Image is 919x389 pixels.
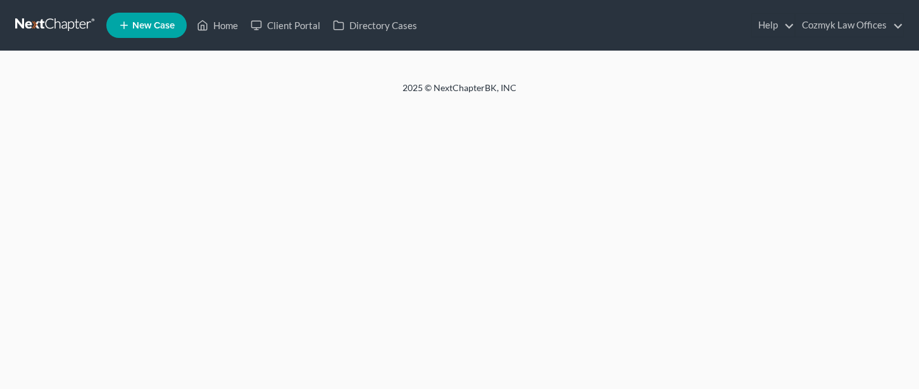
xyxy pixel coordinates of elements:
[327,14,423,37] a: Directory Cases
[99,82,820,104] div: 2025 © NextChapterBK, INC
[244,14,327,37] a: Client Portal
[106,13,187,38] new-legal-case-button: New Case
[191,14,244,37] a: Home
[796,14,903,37] a: Cozmyk Law Offices
[752,14,794,37] a: Help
